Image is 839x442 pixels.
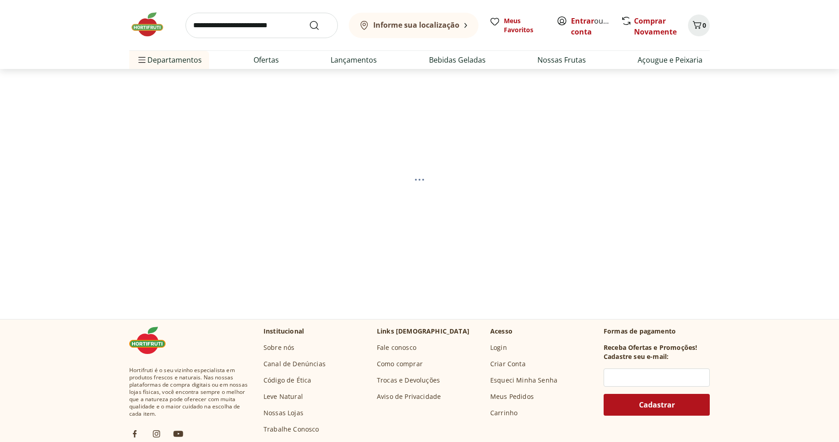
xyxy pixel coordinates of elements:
[263,359,326,368] a: Canal de Denúncias
[377,343,416,352] a: Fale conosco
[137,49,202,71] span: Departamentos
[309,20,331,31] button: Submit Search
[129,327,175,354] img: Hortifruti
[263,408,303,417] a: Nossas Lojas
[377,359,423,368] a: Como comprar
[185,13,338,38] input: search
[129,11,175,38] img: Hortifruti
[571,16,621,37] a: Criar conta
[129,428,140,439] img: fb
[377,327,469,336] p: Links [DEMOGRAPHIC_DATA]
[263,343,294,352] a: Sobre nós
[349,13,478,38] button: Informe sua localização
[263,327,304,336] p: Institucional
[504,16,546,34] span: Meus Favoritos
[331,54,377,65] a: Lançamentos
[604,352,668,361] h3: Cadastre seu e-mail:
[604,327,710,336] p: Formas de pagamento
[604,343,697,352] h3: Receba Ofertas e Promoções!
[263,392,303,401] a: Leve Natural
[639,401,675,408] span: Cadastrar
[702,21,706,29] span: 0
[137,49,147,71] button: Menu
[490,408,517,417] a: Carrinho
[173,428,184,439] img: ytb
[490,327,512,336] p: Acesso
[429,54,486,65] a: Bebidas Geladas
[263,425,319,434] a: Trabalhe Conosco
[490,392,534,401] a: Meus Pedidos
[489,16,546,34] a: Meus Favoritos
[263,376,311,385] a: Código de Ética
[129,367,249,417] span: Hortifruti é o seu vizinho especialista em produtos frescos e naturais. Nas nossas plataformas de...
[604,394,710,416] button: Cadastrar
[490,376,557,385] a: Esqueci Minha Senha
[490,359,526,368] a: Criar Conta
[151,428,162,439] img: ig
[688,15,710,36] button: Carrinho
[254,54,279,65] a: Ofertas
[490,343,507,352] a: Login
[373,20,459,30] b: Informe sua localização
[634,16,677,37] a: Comprar Novamente
[571,15,611,37] span: ou
[377,376,440,385] a: Trocas e Devoluções
[377,392,441,401] a: Aviso de Privacidade
[638,54,702,65] a: Açougue e Peixaria
[571,16,594,26] a: Entrar
[537,54,586,65] a: Nossas Frutas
